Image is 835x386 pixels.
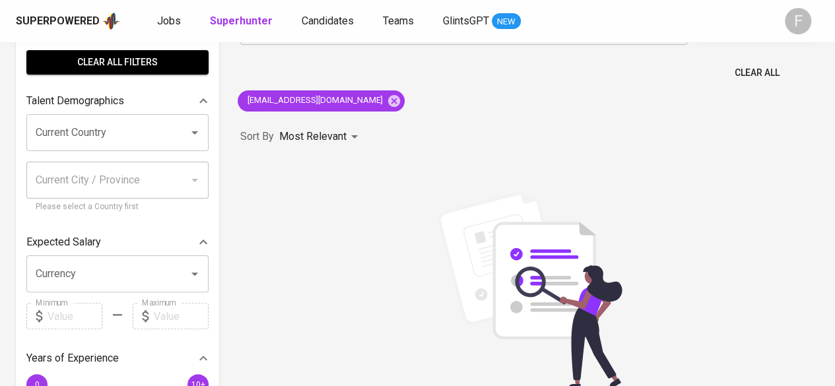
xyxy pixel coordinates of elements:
[279,129,347,145] p: Most Relevant
[102,11,120,31] img: app logo
[785,8,811,34] div: F
[383,15,414,27] span: Teams
[185,265,204,283] button: Open
[210,15,273,27] b: Superhunter
[302,13,356,30] a: Candidates
[157,13,184,30] a: Jobs
[26,93,124,109] p: Talent Demographics
[185,123,204,142] button: Open
[37,54,198,71] span: Clear All filters
[157,15,181,27] span: Jobs
[492,15,521,28] span: NEW
[26,50,209,75] button: Clear All filters
[279,125,362,149] div: Most Relevant
[26,88,209,114] div: Talent Demographics
[154,303,209,329] input: Value
[443,13,521,30] a: GlintsGPT NEW
[26,345,209,371] div: Years of Experience
[16,11,120,31] a: Superpoweredapp logo
[238,94,391,107] span: [EMAIL_ADDRESS][DOMAIN_NAME]
[735,65,780,81] span: Clear All
[238,90,405,112] div: [EMAIL_ADDRESS][DOMAIN_NAME]
[26,350,119,366] p: Years of Experience
[729,61,785,85] button: Clear All
[16,14,100,29] div: Superpowered
[302,15,354,27] span: Candidates
[26,229,209,255] div: Expected Salary
[240,129,274,145] p: Sort By
[443,15,489,27] span: GlintsGPT
[26,234,101,250] p: Expected Salary
[210,13,275,30] a: Superhunter
[36,201,199,214] p: Please select a Country first
[383,13,417,30] a: Teams
[48,303,102,329] input: Value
